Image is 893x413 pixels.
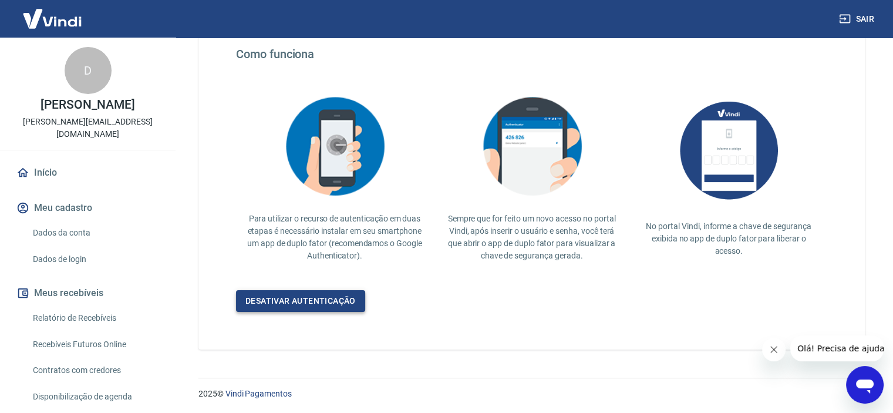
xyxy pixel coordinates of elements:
img: AUbNX1O5CQAAAABJRU5ErkJggg== [670,89,787,211]
a: Vindi Pagamentos [225,389,292,398]
a: Desativar autenticação [236,290,365,312]
a: Dados da conta [28,221,161,245]
button: Sair [837,8,879,30]
a: Recebíveis Futuros Online [28,333,161,357]
iframe: Botão para abrir a janela de mensagens [846,366,884,404]
a: Dados de login [28,247,161,271]
a: Contratos com credores [28,358,161,382]
p: [PERSON_NAME][EMAIL_ADDRESS][DOMAIN_NAME] [9,116,166,140]
button: Meus recebíveis [14,280,161,306]
iframe: Mensagem da empresa [790,335,884,361]
p: No portal Vindi, informe a chave de segurança exibida no app de duplo fator para liberar o acesso. [639,220,818,257]
p: Sempre que for feito um novo acesso no portal Vindi, após inserir o usuário e senha, você terá qu... [443,213,621,262]
button: Meu cadastro [14,195,161,221]
img: Vindi [14,1,90,36]
a: Disponibilização de agenda [28,385,161,409]
h4: Como funciona [236,47,827,61]
span: Olá! Precisa de ajuda? [7,8,99,18]
p: 2025 © [198,388,865,400]
a: Início [14,160,161,186]
iframe: Fechar mensagem [762,338,786,361]
div: D [65,47,112,94]
img: explication-mfa2.908d58f25590a47144d3.png [276,89,393,203]
p: Para utilizar o recurso de autenticação em duas etapas é necessário instalar em seu smartphone um... [245,213,424,262]
img: explication-mfa3.c449ef126faf1c3e3bb9.png [473,89,591,203]
p: [PERSON_NAME] [41,99,134,111]
a: Relatório de Recebíveis [28,306,161,330]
